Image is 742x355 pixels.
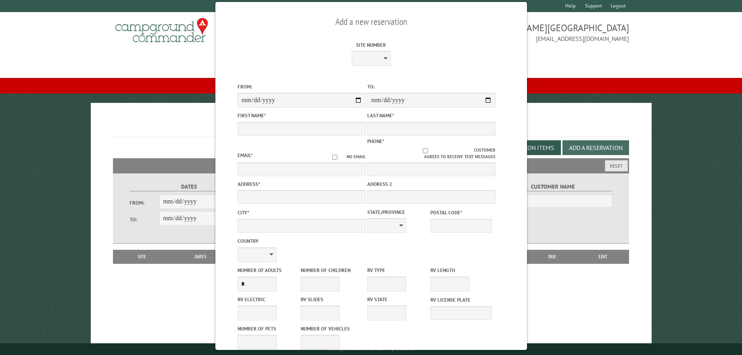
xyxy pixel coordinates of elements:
label: Country [238,237,366,245]
button: Add a Reservation [562,140,629,155]
small: © Campground Commander LLC. All rights reserved. [327,346,415,351]
th: Edit [577,250,629,264]
label: To: [130,216,159,223]
label: State/Province [367,208,429,216]
label: Email [238,152,253,159]
label: No email [323,154,366,160]
h2: Add a new reservation [238,14,505,29]
label: Last Name [367,112,495,119]
label: Phone [367,138,384,145]
label: Customer Name [493,182,612,191]
label: RV Type [367,267,429,274]
th: Site [117,250,167,264]
input: Customer agrees to receive text messages [376,148,474,153]
label: Postal Code [430,209,492,216]
label: RV Electric [238,296,299,303]
input: No email [323,155,347,160]
label: Number of Children [301,267,362,274]
h1: Reservations [113,115,629,137]
label: RV Length [430,267,492,274]
label: RV State [367,296,429,303]
th: Due [528,250,577,264]
label: Number of Vehicles [301,325,362,332]
label: Number of Adults [238,267,299,274]
h2: Filters [113,158,629,173]
label: Dates [130,182,249,191]
label: From: [130,199,159,207]
label: First Name [238,112,366,119]
label: To: [367,83,495,90]
th: Dates [167,250,234,264]
label: City [238,209,366,216]
label: Address [238,180,366,188]
label: RV License Plate [430,296,492,304]
label: RV Slides [301,296,362,303]
label: From: [238,83,366,90]
label: Address 2 [367,180,495,188]
label: Site Number [307,41,435,49]
img: Campground Commander [113,15,210,46]
button: Reset [605,160,628,171]
button: Edit Add-on Items [494,140,561,155]
label: Customer agrees to receive text messages [367,147,495,160]
label: Number of Pets [238,325,299,332]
